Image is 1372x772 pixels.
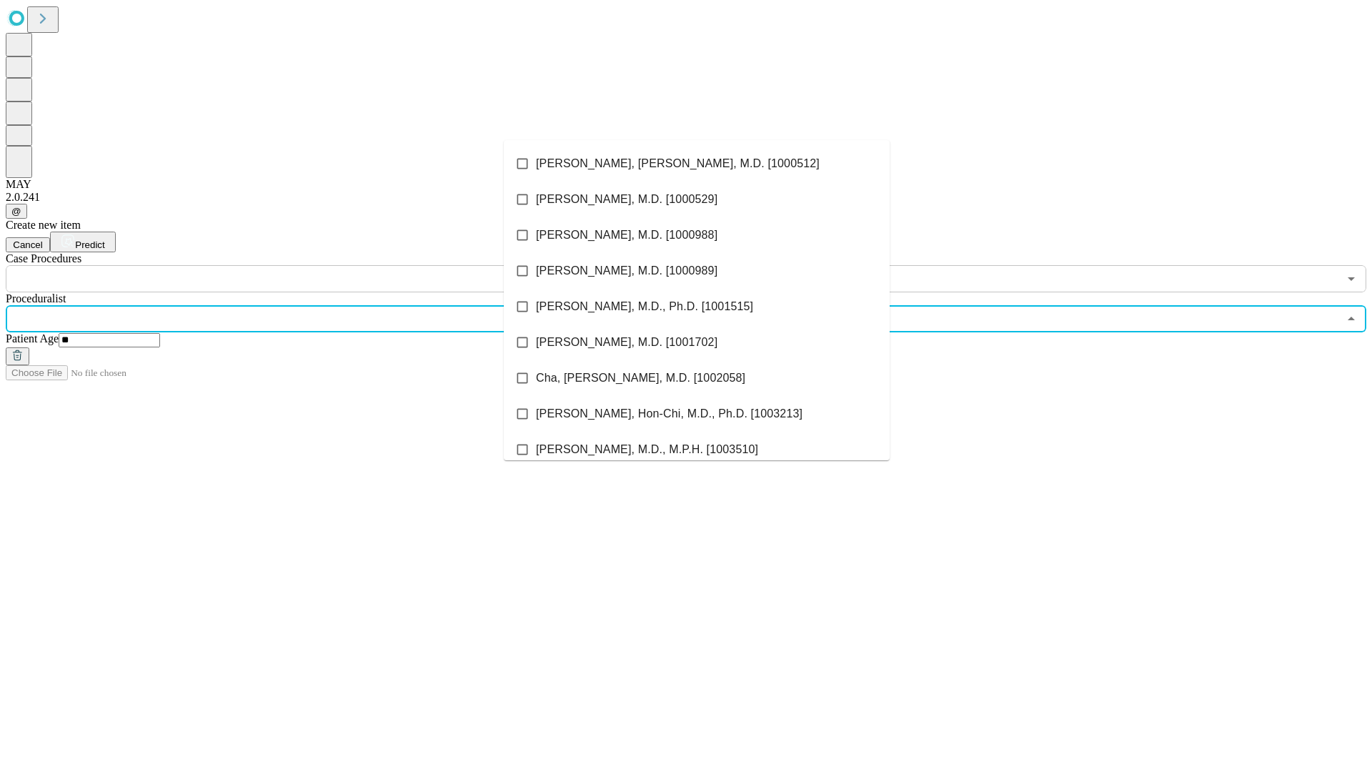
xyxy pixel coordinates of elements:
[536,262,717,279] span: [PERSON_NAME], M.D. [1000989]
[536,298,753,315] span: [PERSON_NAME], M.D., Ph.D. [1001515]
[50,232,116,252] button: Predict
[13,239,43,250] span: Cancel
[536,370,745,387] span: Cha, [PERSON_NAME], M.D. [1002058]
[6,332,59,345] span: Patient Age
[75,239,104,250] span: Predict
[536,405,802,422] span: [PERSON_NAME], Hon-Chi, M.D., Ph.D. [1003213]
[6,292,66,305] span: Proceduralist
[11,206,21,217] span: @
[536,227,717,244] span: [PERSON_NAME], M.D. [1000988]
[6,219,81,231] span: Create new item
[1341,269,1361,289] button: Open
[1341,309,1361,329] button: Close
[6,252,81,264] span: Scheduled Procedure
[6,204,27,219] button: @
[536,155,820,172] span: [PERSON_NAME], [PERSON_NAME], M.D. [1000512]
[536,191,717,208] span: [PERSON_NAME], M.D. [1000529]
[6,178,1366,191] div: MAY
[536,441,758,458] span: [PERSON_NAME], M.D., M.P.H. [1003510]
[6,191,1366,204] div: 2.0.241
[6,237,50,252] button: Cancel
[536,334,717,351] span: [PERSON_NAME], M.D. [1001702]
